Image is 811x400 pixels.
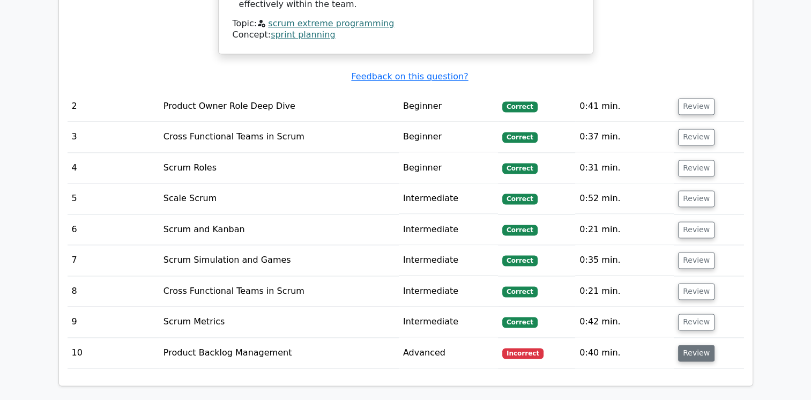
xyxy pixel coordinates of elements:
[159,153,399,183] td: Scrum Roles
[399,307,498,337] td: Intermediate
[68,122,159,152] td: 3
[678,129,715,145] button: Review
[575,245,674,276] td: 0:35 min.
[68,183,159,214] td: 5
[68,214,159,245] td: 6
[678,252,715,269] button: Review
[678,98,715,115] button: Review
[502,317,537,328] span: Correct
[502,132,537,143] span: Correct
[678,190,715,207] button: Review
[159,122,399,152] td: Cross Functional Teams in Scrum
[159,91,399,122] td: Product Owner Role Deep Dive
[233,18,579,29] div: Topic:
[268,18,394,28] a: scrum extreme programming
[233,29,579,41] div: Concept:
[399,214,498,245] td: Intermediate
[575,91,674,122] td: 0:41 min.
[399,338,498,368] td: Advanced
[502,348,544,359] span: Incorrect
[399,122,498,152] td: Beginner
[575,338,674,368] td: 0:40 min.
[678,221,715,238] button: Review
[68,91,159,122] td: 2
[159,276,399,307] td: Cross Functional Teams in Scrum
[678,345,715,361] button: Review
[159,307,399,337] td: Scrum Metrics
[68,307,159,337] td: 9
[502,163,537,174] span: Correct
[271,29,335,40] a: sprint planning
[502,286,537,297] span: Correct
[399,91,498,122] td: Beginner
[351,71,468,82] a: Feedback on this question?
[502,194,537,204] span: Correct
[678,283,715,300] button: Review
[678,160,715,176] button: Review
[575,183,674,214] td: 0:52 min.
[399,276,498,307] td: Intermediate
[159,214,399,245] td: Scrum and Kanban
[68,245,159,276] td: 7
[575,122,674,152] td: 0:37 min.
[68,338,159,368] td: 10
[678,314,715,330] button: Review
[502,225,537,235] span: Correct
[399,245,498,276] td: Intermediate
[502,101,537,112] span: Correct
[502,255,537,266] span: Correct
[575,276,674,307] td: 0:21 min.
[399,153,498,183] td: Beginner
[575,153,674,183] td: 0:31 min.
[159,245,399,276] td: Scrum Simulation and Games
[159,338,399,368] td: Product Backlog Management
[575,307,674,337] td: 0:42 min.
[159,183,399,214] td: Scale Scrum
[68,276,159,307] td: 8
[575,214,674,245] td: 0:21 min.
[68,153,159,183] td: 4
[399,183,498,214] td: Intermediate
